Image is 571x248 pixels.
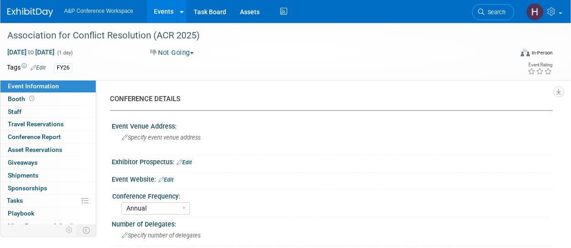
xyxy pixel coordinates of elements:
[0,106,96,118] a: Staff
[8,82,59,90] span: Event Information
[8,146,62,153] span: Asset Reservations
[8,108,22,115] span: Staff
[8,95,36,102] span: Booth
[122,232,201,239] span: Specify number of delegates
[0,207,96,220] a: Playbook
[8,210,34,217] span: Playbook
[54,63,72,73] div: FY26
[0,182,96,194] a: Sponsorships
[147,48,197,58] button: Not Going
[0,118,96,130] a: Travel Reservations
[4,27,506,44] div: Association for Conflict Resolution (ACR 2025)
[521,49,530,56] img: Format-Inperson.png
[527,63,552,67] div: Event Rating
[473,48,553,61] div: Event Format
[112,173,553,184] div: Event Website:
[56,50,73,56] span: (1 day)
[64,8,133,14] span: A&P Conference Workspace
[484,9,506,16] span: Search
[0,169,96,182] a: Shipments
[110,94,546,104] div: CONFERENCE DETAILS
[158,177,174,183] a: Edit
[7,8,53,17] img: ExhibitDay
[177,159,192,166] a: Edit
[112,155,553,167] div: Exhibitor Prospectus:
[0,194,96,207] a: Tasks
[27,49,35,56] span: to
[0,144,96,156] a: Asset Reservations
[8,133,61,140] span: Conference Report
[0,131,96,143] a: Conference Report
[61,224,77,236] td: Personalize Event Tab Strip
[472,4,514,20] a: Search
[7,63,46,73] td: Tags
[0,156,96,169] a: Giveaways
[8,222,79,230] span: Misc. Expenses & Credits
[7,197,23,204] span: Tasks
[0,220,96,232] a: Misc. Expenses & Credits
[8,184,47,192] span: Sponsorships
[122,134,201,141] span: Specify event venue address
[112,189,549,201] div: Conference Frequency:
[8,159,38,166] span: Giveaways
[77,224,96,236] td: Toggle Event Tabs
[8,172,38,179] span: Shipments
[0,93,96,105] a: Booth
[531,49,553,56] div: In-Person
[8,120,64,128] span: Travel Reservations
[31,65,46,71] a: Edit
[112,217,553,229] div: Number of Delegates:
[27,95,36,102] span: Booth not reserved yet
[7,48,55,56] span: [DATE] [DATE]
[112,119,553,131] div: Event Venue Address:
[526,3,544,21] img: Heather Probala
[0,80,96,92] a: Event Information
